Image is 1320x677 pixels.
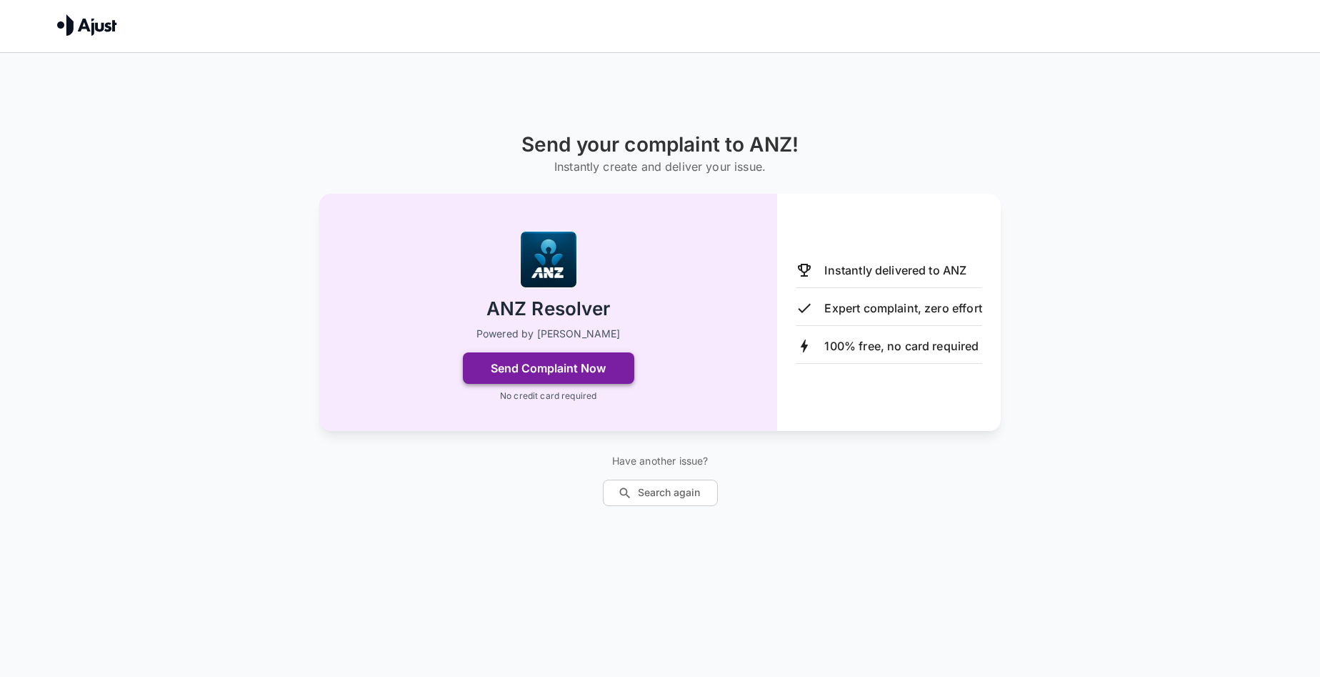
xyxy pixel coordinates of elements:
[521,157,799,177] h6: Instantly create and deliver your issue.
[476,327,621,341] p: Powered by [PERSON_NAME]
[520,231,577,288] img: ANZ
[824,262,966,279] p: Instantly delivered to ANZ
[521,133,799,157] h1: Send your complaint to ANZ!
[486,297,611,322] h2: ANZ Resolver
[824,337,979,355] p: 100% free, no card required
[603,480,718,506] button: Search again
[500,390,596,402] p: No credit card required
[463,352,634,384] button: Send Complaint Now
[603,454,718,468] p: Have another issue?
[57,14,117,36] img: Ajust
[824,300,981,317] p: Expert complaint, zero effort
